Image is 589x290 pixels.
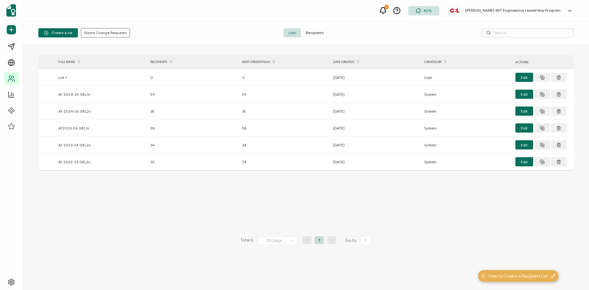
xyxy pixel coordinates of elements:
div: System [421,158,512,165]
div: 59 [147,91,239,98]
div: [DATE] [330,108,421,115]
div: 3 [384,5,389,9]
input: Search [482,28,574,37]
button: Edit [515,90,533,99]
img: 1932ce64-77af-42d9-bdb5-e9a928dffb02.jpeg [450,9,459,13]
div: [DATE] [330,141,421,149]
button: Edit [515,140,533,149]
span: Name Change Requests [84,31,126,35]
div: System [421,91,512,98]
span: Lists [283,28,301,37]
div: [DATE] [330,158,421,165]
div: User [421,74,512,81]
div: 34 [147,141,239,149]
div: RECIPIENTS [147,57,239,67]
span: Create a list [44,31,72,35]
input: Select [258,237,296,245]
div: System [421,125,512,132]
div: CREATED BY [421,57,512,67]
span: How to Create a Recipient List [489,273,548,279]
button: Name Change Requests [81,28,130,37]
div: 58 [147,125,239,132]
li: 1 [315,236,324,244]
div: 25 [147,158,239,165]
div: AY 2023-24 GEL2s [55,141,147,149]
div: 35 [147,108,239,115]
h5: [PERSON_NAME]-MIT Engineering Leadership Program [465,8,560,13]
span: Go to [345,236,372,245]
span: Recipients [301,28,329,37]
div: AY 2022-23 GEL2s [55,158,147,165]
div: 34 [239,141,330,149]
div: [DATE] [330,125,421,132]
div: 24 [239,158,330,165]
div: AY2023-24 GEL1s [55,125,147,132]
div: FULL NAME [55,57,147,67]
div: 0 [239,74,330,81]
div: ACTIONS [512,59,574,66]
div: AY 2024-25 GEL2s [55,108,147,115]
span: 80% [424,8,432,13]
button: Edit [515,157,533,166]
img: minimize-icon.svg [551,274,556,278]
button: Edit [515,123,533,133]
div: SENT CREDENTIALS [239,57,330,67]
div: List 1 [55,74,147,81]
button: Create a list [38,28,78,37]
span: Total 6 [240,236,253,245]
div: System [421,108,512,115]
button: Edit [515,106,533,116]
div: 58 [239,125,330,132]
div: 59 [239,91,330,98]
img: sertifier-logomark-colored.svg [6,4,16,17]
iframe: Chat Widget [558,261,589,290]
div: AY 2024-25 GEL1s [55,91,147,98]
div: [DATE] [330,91,421,98]
div: [DATE] [330,74,421,81]
div: 35 [239,108,330,115]
div: 0 [147,74,239,81]
div: System [421,141,512,149]
div: DATE CREATED [330,57,421,67]
button: Edit [515,73,533,82]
